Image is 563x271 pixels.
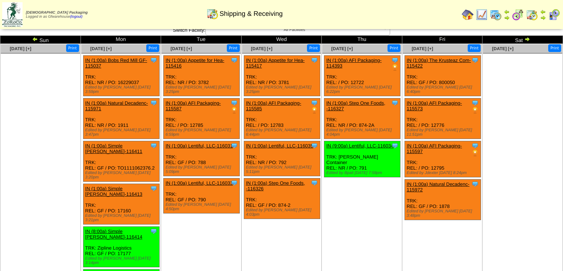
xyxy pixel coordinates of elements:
img: line_graph.gif [476,9,488,21]
div: Edited by [PERSON_NAME] [DATE] 6:40pm [407,85,481,94]
a: IN (1:00a) Lentiful, LLC-116031 [166,143,233,149]
img: Tooltip [150,142,157,149]
div: TRK: REL: GF / PO: 874-2 [244,178,320,219]
span: Logged in as Gfwarehouse [26,11,88,19]
div: Edited by [PERSON_NAME] [DATE] 5:09pm [166,165,239,174]
div: TRK: REL: GF / PO: 790 [164,178,240,213]
img: Tooltip [391,56,399,64]
a: IN (1:00a) Lentiful, LLC-116033 [166,180,233,186]
button: Print [66,44,79,52]
div: Edited by [PERSON_NAME] [DATE] 6:44pm [246,128,320,137]
img: arrowright.gif [504,15,510,21]
img: calendarinout.gif [207,8,218,20]
button: Print [548,44,561,52]
a: IN (1:00a) AFI Packaging-115587 [166,100,221,111]
div: TRK: REL: GF / PO: 17160 [83,184,159,225]
div: TRK: REL: NR / PO: 3782 [164,56,240,96]
a: IN (1:00a) Natural Decadenc-115971 [85,100,148,111]
div: Edited by [PERSON_NAME] [DATE] 11:51pm [407,128,481,137]
img: Tooltip [471,180,479,188]
img: arrowright.gif [540,15,546,21]
img: Tooltip [311,56,318,64]
td: Wed [241,36,322,44]
button: Print [146,44,159,52]
img: Tooltip [231,179,238,187]
img: Tooltip [391,99,399,107]
div: Edited by [PERSON_NAME] [DATE] 3:20pm [85,171,159,180]
a: IN (1:00a) Appetite for Hea-115417 [246,58,305,69]
td: Sat [482,36,563,44]
div: TRK: REL: NR / PO: 792 [244,141,320,176]
a: IN (1:00a) Lentiful, LLC-116035 [246,143,313,149]
button: Print [227,44,240,52]
img: arrowleft.gif [540,9,546,15]
img: Tooltip [311,99,318,107]
a: IN (1:00a) AFI Packaging-115597 [407,143,462,154]
img: arrowleft.gif [32,36,38,42]
div: TRK: REL: NR / PO: 16229037 [83,56,159,96]
div: TRK: REL: GF / PO: TO1111062376.2 [83,141,159,182]
img: PO [471,107,479,114]
img: PO [391,64,399,71]
a: IN (1:00a) Step One Foods, -116326 [246,180,305,191]
span: [DATE] [+] [10,46,31,51]
span: Shipping & Receiving [219,10,283,18]
img: Tooltip [150,227,157,235]
img: Tooltip [231,99,238,107]
img: home.gif [462,9,474,21]
div: Edited by [PERSON_NAME] [DATE] 4:04pm [326,128,400,137]
a: [DATE] [+] [90,46,112,51]
img: Tooltip [311,179,318,187]
div: Edited by Bpali [DATE] 7:58pm [326,171,400,175]
div: TRK: REL: GF / PO: 1878 [405,180,481,220]
div: TRK: [PERSON_NAME] Container REL: NR / PO: 791 [324,141,400,177]
img: Tooltip [150,56,157,64]
div: Edited by [PERSON_NAME] [DATE] 3:47pm [85,128,159,137]
a: IN (1:00a) Simple [PERSON_NAME]-116413 [85,186,143,197]
div: TRK: REL: / PO: 12722 [324,56,400,96]
button: Print [468,44,481,52]
div: Edited by [PERSON_NAME] [DATE] 3:14pm [85,256,159,265]
a: IN (8:00a) Simple [PERSON_NAME]-116414 [85,229,143,240]
img: Tooltip [231,142,238,149]
div: TRK: REL: / PO: 12783 [244,98,320,139]
img: calendarcustomer.gif [548,9,560,21]
img: zoroco-logo-small.webp [2,2,23,27]
td: Tue [161,36,242,44]
img: Tooltip [231,56,238,64]
div: TRK: Zipline Logistics REL: GF / PO: 17177 [83,227,159,267]
div: TRK: REL: / PO: 12795 [405,141,481,177]
a: IN (1:00a) Step One Foods, -116327 [326,100,385,111]
img: arrowleft.gif [504,9,510,15]
a: [DATE] [+] [171,46,192,51]
td: Thu [322,36,402,44]
a: IN (1:00a) The Krusteaz Com-115422 [407,58,471,69]
a: [DATE] [+] [492,46,513,51]
img: Tooltip [150,185,157,192]
img: PO [471,149,479,157]
a: IN (9:00a) Lentiful, LLC-116034 [326,143,393,149]
div: TRK: REL: NR / PO: 3781 [244,56,320,96]
a: IN (1:00a) AFI Packaging-115585 [246,100,301,111]
a: [DATE] [+] [412,46,433,51]
img: Tooltip [391,142,399,149]
a: IN (1:00a) Natural Decadenc-115972 [407,181,470,192]
div: Edited by [PERSON_NAME] [DATE] 3:48pm [407,209,481,218]
img: calendarblend.gif [512,9,524,21]
a: IN (1:00a) Simple [PERSON_NAME]-116411 [85,143,143,154]
a: IN (1:00a) AFI Packaging-114393 [326,58,382,69]
td: Mon [81,36,161,44]
div: Edited by [PERSON_NAME] [DATE] 6:59pm [166,128,239,137]
div: Edited by Jdexter [DATE] 8:24pm [407,171,481,175]
div: Edited by [PERSON_NAME] [DATE] 3:59pm [85,85,159,94]
img: PO [231,107,238,114]
div: TRK: REL: / PO: 12776 [405,98,481,139]
div: TRK: REL: GF / PO: 800050 [405,56,481,96]
img: PO [311,107,318,114]
a: IN (1:00a) AFI Packaging-115573 [407,100,462,111]
div: Edited by [PERSON_NAME] [DATE] 3:25pm [246,85,320,94]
